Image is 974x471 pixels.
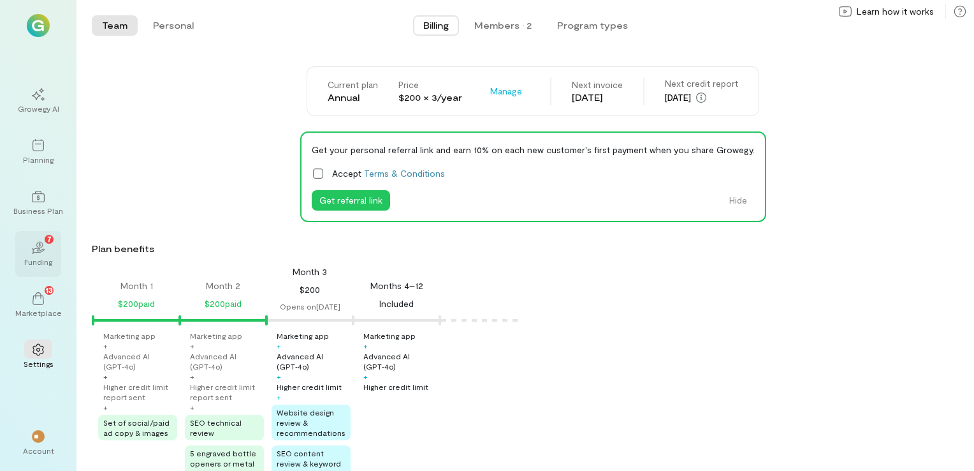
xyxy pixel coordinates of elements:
div: Funding [24,257,52,267]
a: Marketplace [15,282,61,328]
div: $200 × 3/year [398,91,462,104]
div: Next invoice [572,78,623,91]
div: + [190,371,194,382]
div: Next credit report [665,77,738,90]
div: Opens on [DATE] [280,301,340,311]
div: Members · 2 [474,19,532,32]
div: Higher credit limit [363,382,428,392]
div: + [190,341,194,351]
div: $200 paid [205,296,242,311]
span: SEO technical review [190,418,242,437]
div: Higher credit limit report sent [103,382,177,402]
div: Annual [328,91,378,104]
div: Advanced AI (GPT‑4o) [363,351,437,371]
div: Advanced AI (GPT‑4o) [103,351,177,371]
div: Month 1 [120,280,153,292]
div: Higher credit limit [277,382,342,392]
a: Planning [15,129,61,175]
div: Business Plan [13,206,63,216]
div: Current plan [328,78,378,91]
span: Learn how it works [857,5,934,18]
div: Marketing app [103,331,156,341]
div: + [103,341,108,351]
span: Set of social/paid ad copy & images [103,418,170,437]
div: + [363,371,368,382]
div: + [190,402,194,412]
button: Program types [547,15,638,36]
div: Included [379,296,414,311]
button: Billing [413,15,459,36]
a: Business Plan [15,180,61,226]
div: + [277,341,281,351]
div: + [103,371,108,382]
div: + [277,392,281,402]
div: Marketing app [190,331,242,341]
div: Account [23,445,54,456]
div: Higher credit limit report sent [190,382,264,402]
button: Get referral link [312,190,390,211]
div: + [363,341,368,351]
button: Personal [143,15,204,36]
a: Growegy AI [15,78,61,124]
span: 13 [46,284,53,295]
div: Settings [24,359,54,369]
div: Get your personal referral link and earn 10% on each new customer's first payment when you share ... [312,143,755,156]
div: Month 3 [293,265,327,278]
button: Members · 2 [464,15,542,36]
span: Billing [423,19,449,32]
button: Team [92,15,138,36]
a: Terms & Conditions [364,168,445,179]
div: + [277,371,281,382]
div: Month 2 [206,280,240,292]
div: Months 4–12 [370,280,423,292]
div: Advanced AI (GPT‑4o) [277,351,351,371]
div: $200 paid [118,296,155,311]
div: Marketing app [363,331,416,341]
span: Website design review & recommendations [277,408,345,437]
div: Marketplace [15,308,62,318]
div: Advanced AI (GPT‑4o) [190,351,264,371]
div: Price [398,78,462,91]
div: Plan benefits [92,243,969,255]
span: Accept [332,167,445,180]
div: Growegy AI [18,103,59,114]
div: [DATE] [665,90,738,105]
div: Marketing app [277,331,329,341]
div: $200 [300,282,320,297]
a: Funding [15,231,61,277]
button: Manage [483,81,530,101]
span: Manage [490,85,522,98]
div: [DATE] [572,91,623,104]
div: Planning [23,154,54,165]
span: 7 [47,233,52,244]
div: + [103,402,108,412]
button: Hide [722,190,755,211]
a: Settings [15,333,61,379]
